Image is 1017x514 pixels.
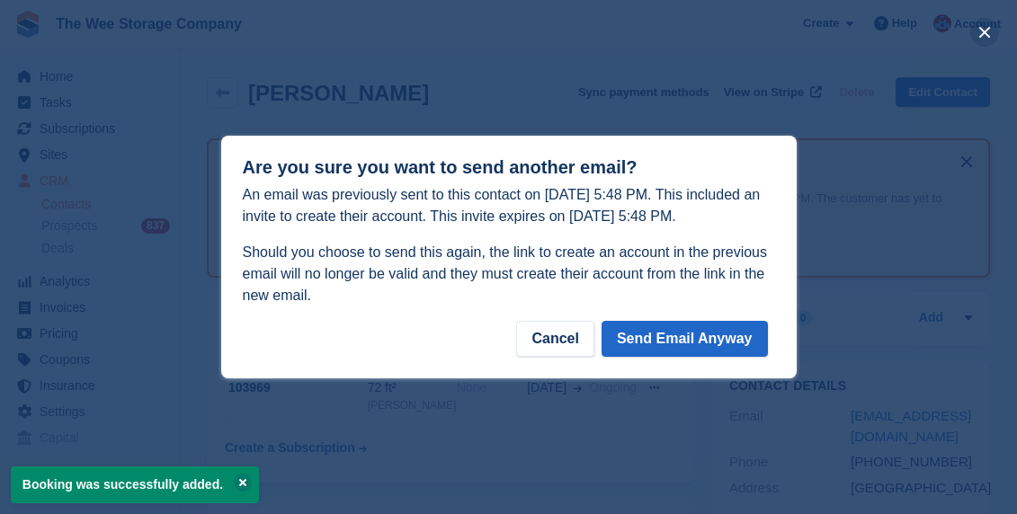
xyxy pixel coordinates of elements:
[602,321,768,357] button: Send Email Anyway
[970,18,999,47] button: close
[516,321,593,357] div: Cancel
[243,157,775,178] h1: Are you sure you want to send another email?
[11,466,259,503] p: Booking was successfully added.
[243,184,775,227] p: An email was previously sent to this contact on [DATE] 5:48 PM. This included an invite to create...
[243,242,775,306] p: Should you choose to send this again, the link to create an account in the previous email will no...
